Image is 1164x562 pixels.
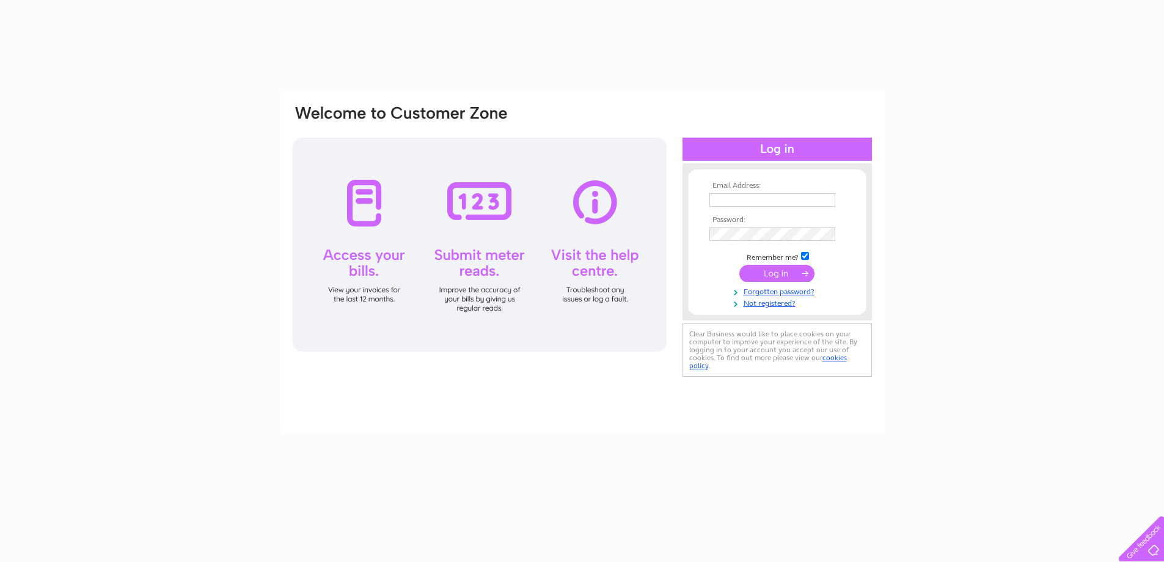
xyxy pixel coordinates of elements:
[739,265,814,282] input: Submit
[706,216,848,224] th: Password:
[706,250,848,262] td: Remember me?
[709,297,848,308] a: Not registered?
[683,324,872,377] div: Clear Business would like to place cookies on your computer to improve your experience of the sit...
[706,182,848,190] th: Email Address:
[709,285,848,297] a: Forgotten password?
[689,353,847,370] a: cookies policy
